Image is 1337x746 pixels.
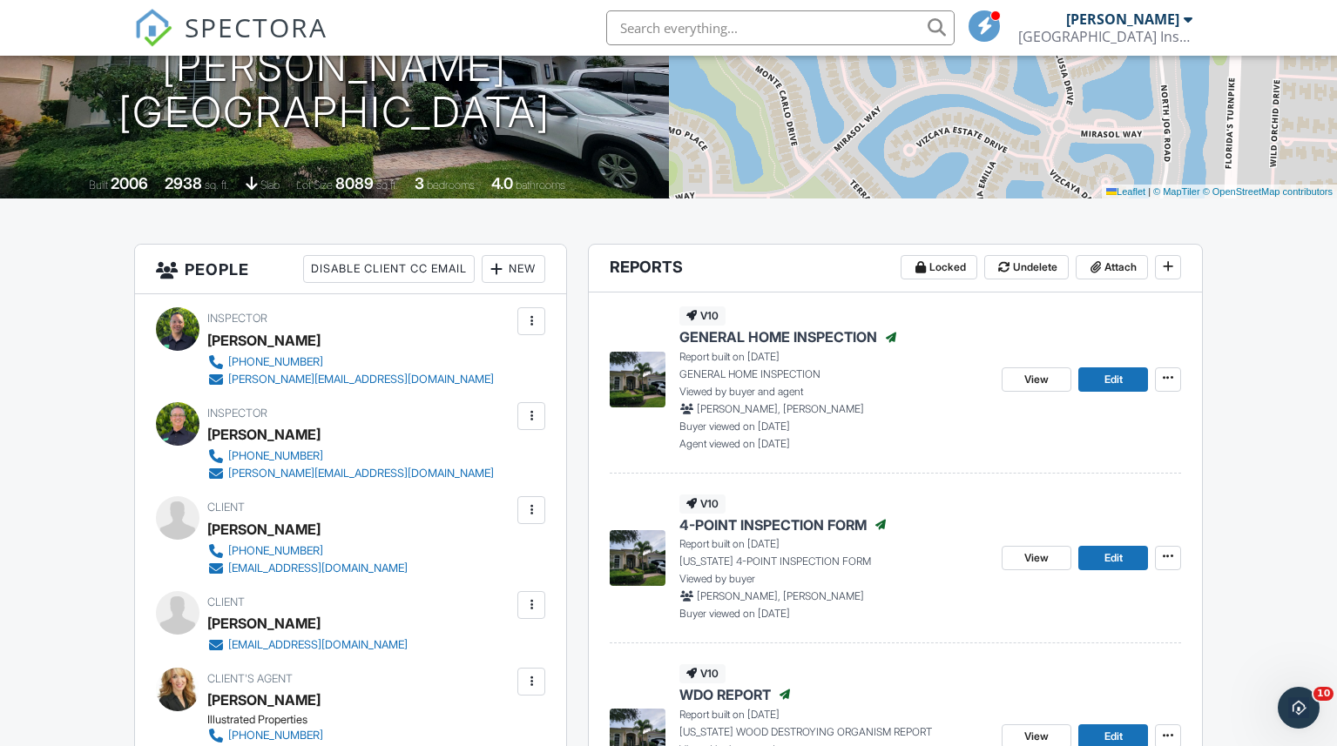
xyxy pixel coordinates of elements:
a: [EMAIL_ADDRESS][DOMAIN_NAME] [207,636,408,654]
span: Built [89,178,108,192]
div: New [482,255,545,283]
div: [PHONE_NUMBER] [228,544,323,558]
div: [PERSON_NAME] [207,516,321,542]
a: [EMAIL_ADDRESS][DOMAIN_NAME] [207,560,408,577]
a: [PHONE_NUMBER] [207,542,408,560]
input: Search everything... [606,10,955,45]
span: Inspector [207,312,267,325]
div: [PHONE_NUMBER] [228,729,323,743]
div: [PERSON_NAME] [207,327,321,353]
span: | [1148,186,1151,197]
div: [PERSON_NAME] [207,610,321,636]
div: 5th Avenue Building Inspections, Inc. [1018,28,1192,45]
a: © OpenStreetMap contributors [1203,186,1333,197]
div: [EMAIL_ADDRESS][DOMAIN_NAME] [228,561,408,575]
span: sq. ft. [205,178,229,192]
span: bedrooms [427,178,475,192]
a: Leaflet [1106,186,1145,197]
a: [PHONE_NUMBER] [207,447,494,465]
span: slab [260,178,280,192]
a: [PERSON_NAME] [207,687,321,713]
img: The Best Home Inspection Software - Spectora [134,9,172,47]
div: [PERSON_NAME][EMAIL_ADDRESS][DOMAIN_NAME] [228,373,494,386]
a: [PHONE_NUMBER] [207,353,494,371]
div: [PHONE_NUMBER] [228,355,323,369]
a: [PERSON_NAME][EMAIL_ADDRESS][DOMAIN_NAME] [207,465,494,482]
div: [PHONE_NUMBER] [228,449,323,463]
a: [PHONE_NUMBER] [207,727,408,744]
div: 2938 [165,174,202,192]
span: Lot Size [296,178,333,192]
span: SPECTORA [185,9,327,45]
div: 4.0 [491,174,513,192]
div: 2006 [111,174,148,192]
div: Illustrated Properties [207,713,422,727]
div: [EMAIL_ADDRESS][DOMAIN_NAME] [228,638,408,652]
span: Client [207,595,245,608]
span: Client [207,501,245,514]
a: [PERSON_NAME][EMAIL_ADDRESS][DOMAIN_NAME] [207,371,494,388]
div: [PERSON_NAME][EMAIL_ADDRESS][DOMAIN_NAME] [228,467,494,481]
div: 3 [415,174,424,192]
a: © MapTiler [1153,186,1200,197]
a: SPECTORA [134,24,327,60]
span: 10 [1313,687,1334,701]
div: [PERSON_NAME] [1066,10,1179,28]
span: Client's Agent [207,672,293,685]
div: [PERSON_NAME] [207,421,321,447]
h3: People [135,245,567,294]
span: sq.ft. [376,178,398,192]
div: Disable Client CC Email [303,255,475,283]
span: bathrooms [516,178,565,192]
div: 8089 [335,174,374,192]
span: Inspector [207,407,267,420]
iframe: Intercom live chat [1278,687,1320,729]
